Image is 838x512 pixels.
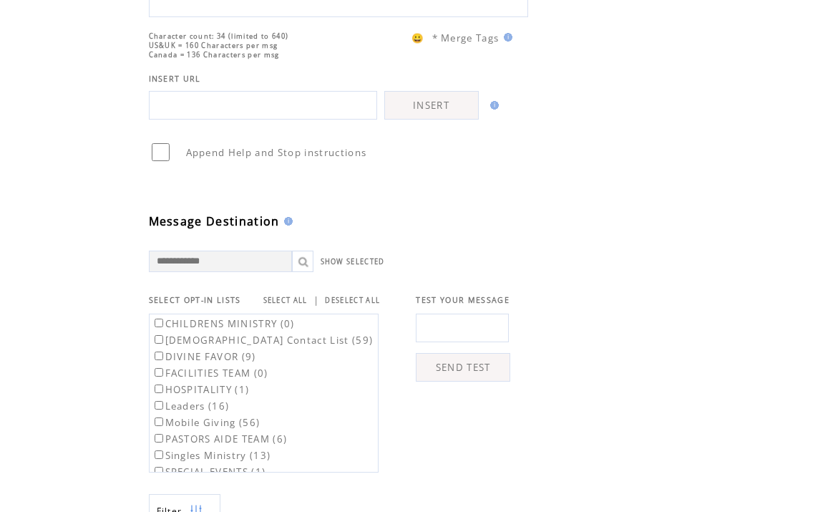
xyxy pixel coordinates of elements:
a: INSERT [384,91,479,120]
input: Leaders (16) [155,401,163,410]
span: * Merge Tags [432,32,500,44]
a: SHOW SELECTED [321,257,385,266]
span: 😀 [411,32,424,44]
label: PASTORS AIDE TEAM (6) [152,433,288,445]
input: PASTORS AIDE TEAM (6) [155,434,163,443]
span: Canada = 136 Characters per msg [149,50,280,59]
input: CHILDRENS MINISTRY (0) [155,319,163,327]
img: help.gif [486,101,499,110]
label: Mobile Giving (56) [152,416,260,429]
input: DIVINE FAVOR (9) [155,352,163,360]
span: SELECT OPT-IN LISTS [149,295,241,305]
label: [DEMOGRAPHIC_DATA] Contact List (59) [152,334,374,347]
input: SPECIAL EVENTS (1) [155,467,163,475]
input: FACILITIES TEAM (0) [155,368,163,377]
span: US&UK = 160 Characters per msg [149,41,278,50]
input: HOSPITALITY (1) [155,385,163,393]
img: help.gif [280,217,293,226]
input: [DEMOGRAPHIC_DATA] Contact List (59) [155,335,163,344]
span: Append Help and Stop instructions [186,146,367,159]
a: SEND TEST [416,353,510,382]
a: SELECT ALL [263,296,308,305]
label: FACILITIES TEAM (0) [152,367,268,380]
label: Leaders (16) [152,400,230,412]
span: TEST YOUR MESSAGE [416,295,510,305]
input: Mobile Giving (56) [155,417,163,426]
span: INSERT URL [149,74,201,84]
span: Message Destination [149,213,280,229]
label: SPECIAL EVENTS (1) [152,465,266,478]
label: CHILDRENS MINISTRY (0) [152,317,295,330]
span: Character count: 34 (limited to 640) [149,32,289,41]
input: Singles Ministry (13) [155,450,163,459]
label: Singles Ministry (13) [152,449,271,462]
label: DIVINE FAVOR (9) [152,350,256,363]
img: help.gif [500,33,512,42]
span: | [313,294,319,306]
label: HOSPITALITY (1) [152,383,250,396]
a: DESELECT ALL [325,296,380,305]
